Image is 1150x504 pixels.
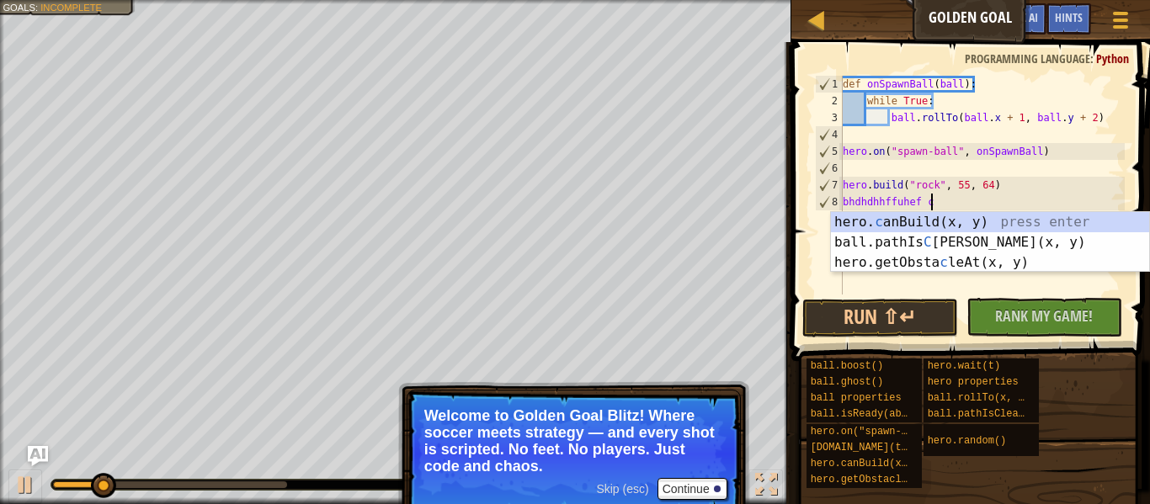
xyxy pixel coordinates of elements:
[816,160,843,177] div: 6
[815,93,843,109] div: 2
[816,143,843,160] div: 5
[811,408,938,420] span: ball.isReady(ability)
[811,392,902,404] span: ball properties
[816,126,843,143] div: 4
[1099,3,1142,43] button: Show game menu
[995,305,1093,326] span: Rank My Game!
[811,458,926,470] span: hero.canBuild(x, y)
[928,435,1007,447] span: hero.random()
[816,177,843,194] div: 7
[811,474,956,485] span: hero.getObstacleAt(x, y)
[1096,50,1129,66] span: Python
[596,482,648,496] span: Skip (esc)
[424,407,723,475] p: Welcome to Golden Goal Blitz! Where soccer meets strategy — and every shot is scripted. No feet. ...
[811,360,883,372] span: ball.boost()
[811,376,883,388] span: ball.ghost()
[928,392,1030,404] span: ball.rollTo(x, y)
[28,446,48,466] button: Ask AI
[966,298,1122,337] button: Rank My Game!
[40,2,102,13] span: Incomplete
[8,470,42,504] button: Ctrl + P: Play
[928,408,1061,420] span: ball.pathIsClear(x, y)
[928,360,1000,372] span: hero.wait(t)
[1055,9,1083,25] span: Hints
[1001,3,1046,34] button: Ask AI
[815,109,843,126] div: 3
[816,76,843,93] div: 1
[749,470,783,504] button: Toggle fullscreen
[816,194,843,210] div: 8
[3,2,35,13] span: Goals
[802,299,958,337] button: Run ⇧↵
[965,50,1090,66] span: Programming language
[928,376,1019,388] span: hero properties
[811,442,962,454] span: [DOMAIN_NAME](type, x, y)
[811,426,956,438] span: hero.on("spawn-ball", f)
[1090,50,1096,66] span: :
[35,2,40,13] span: :
[815,210,843,227] div: 9
[658,478,727,500] button: Continue
[1009,9,1038,25] span: Ask AI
